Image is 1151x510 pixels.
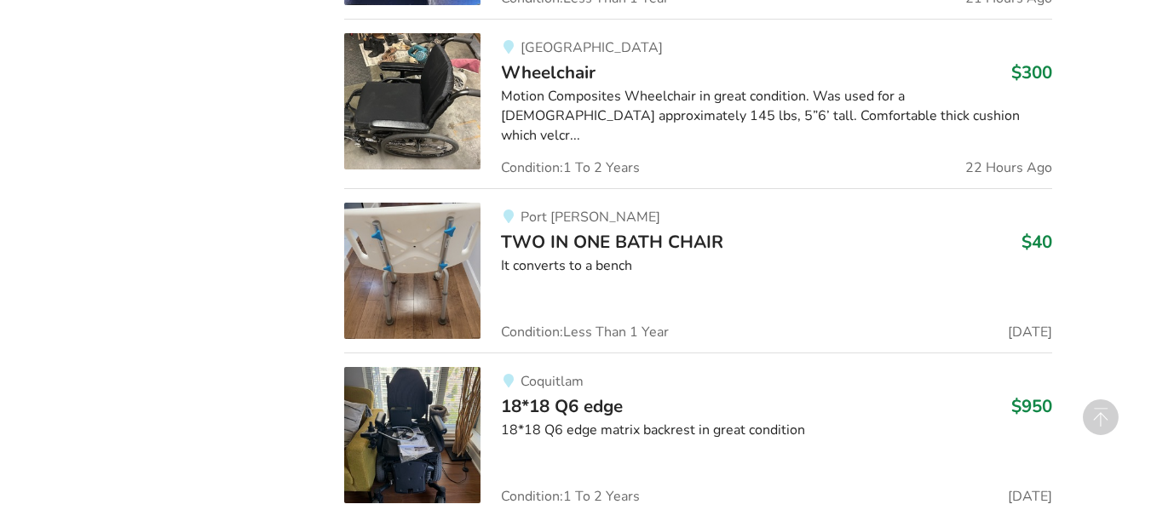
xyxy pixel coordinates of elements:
[965,161,1052,175] span: 22 Hours Ago
[344,19,1052,188] a: mobility-wheelchair[GEOGRAPHIC_DATA]Wheelchair$300Motion Composites Wheelchair in great condition...
[521,372,584,391] span: Coquitlam
[1022,231,1052,253] h3: $40
[501,87,1052,146] div: Motion Composites Wheelchair in great condition. Was used for a [DEMOGRAPHIC_DATA] approximately ...
[501,60,596,84] span: Wheelchair
[501,256,1052,276] div: It converts to a bench
[521,208,660,226] span: Port [PERSON_NAME]
[1011,61,1052,83] h3: $300
[501,325,669,339] span: Condition: Less Than 1 Year
[344,188,1052,352] a: bathroom safety-two in one bath chairPort [PERSON_NAME]TWO IN ONE BATH CHAIR$40It converts to a b...
[1008,490,1052,503] span: [DATE]
[1008,325,1052,339] span: [DATE]
[501,421,1052,440] div: 18*18 Q6 edge matrix backrest in great condition
[1011,395,1052,417] h3: $950
[521,38,663,57] span: [GEOGRAPHIC_DATA]
[344,33,481,169] img: mobility-wheelchair
[501,394,623,418] span: 18*18 Q6 edge
[501,161,640,175] span: Condition: 1 To 2 Years
[344,367,481,503] img: mobility-18*18 q6 edge
[501,490,640,503] span: Condition: 1 To 2 Years
[501,230,723,254] span: TWO IN ONE BATH CHAIR
[344,203,481,339] img: bathroom safety-two in one bath chair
